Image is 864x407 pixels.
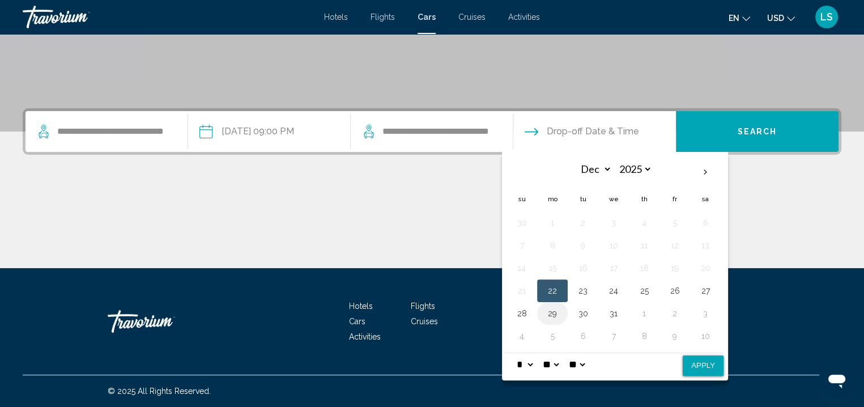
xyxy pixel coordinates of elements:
[513,306,531,321] button: Day 28
[635,260,653,276] button: Day 18
[729,14,739,23] span: en
[543,238,561,253] button: Day 8
[513,283,531,299] button: Day 21
[25,111,839,152] div: Search widget
[666,260,684,276] button: Day 19
[605,238,623,253] button: Day 10
[605,283,623,299] button: Day 24
[108,387,211,396] span: © 2025 All Rights Reserved.
[635,283,653,299] button: Day 25
[513,328,531,344] button: Day 4
[605,306,623,321] button: Day 31
[349,317,365,326] a: Cars
[615,159,652,179] select: Select year
[696,260,714,276] button: Day 20
[696,328,714,344] button: Day 10
[543,215,561,231] button: Day 1
[605,328,623,344] button: Day 7
[635,238,653,253] button: Day 11
[108,304,221,338] a: Travorium
[514,353,535,376] select: Select hour
[666,215,684,231] button: Day 5
[666,283,684,299] button: Day 26
[696,283,714,299] button: Day 27
[738,128,777,137] span: Search
[513,238,531,253] button: Day 7
[371,12,395,22] a: Flights
[635,306,653,321] button: Day 1
[508,12,540,22] a: Activities
[819,362,855,398] iframe: Button to launch messaging window
[696,306,714,321] button: Day 3
[513,260,531,276] button: Day 14
[574,260,592,276] button: Day 16
[23,6,313,28] a: Travorium
[458,12,486,22] a: Cruises
[690,159,721,185] button: Next month
[543,260,561,276] button: Day 15
[543,306,561,321] button: Day 29
[605,260,623,276] button: Day 17
[812,5,841,29] button: User Menu
[411,317,438,326] a: Cruises
[574,238,592,253] button: Day 9
[199,111,294,152] button: Pickup date: Dec 22, 2025 09:00 PM
[525,111,639,152] button: Drop-off date
[574,328,592,344] button: Day 6
[767,10,795,26] button: Change currency
[574,283,592,299] button: Day 23
[567,353,587,376] select: Select AM/PM
[513,215,531,231] button: Day 30
[411,302,435,311] a: Flights
[666,306,684,321] button: Day 2
[696,215,714,231] button: Day 6
[543,328,561,344] button: Day 5
[683,355,723,376] button: Apply
[540,353,561,376] select: Select minute
[418,12,436,22] a: Cars
[324,12,348,22] a: Hotels
[349,302,373,311] a: Hotels
[605,215,623,231] button: Day 3
[574,215,592,231] button: Day 2
[729,10,750,26] button: Change language
[767,14,784,23] span: USD
[575,159,612,179] select: Select month
[574,306,592,321] button: Day 30
[666,328,684,344] button: Day 9
[676,111,839,152] button: Search
[349,332,381,341] a: Activities
[635,215,653,231] button: Day 4
[820,11,833,23] span: LS
[635,328,653,344] button: Day 8
[543,283,561,299] button: Day 22
[696,238,714,253] button: Day 13
[666,238,684,253] button: Day 12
